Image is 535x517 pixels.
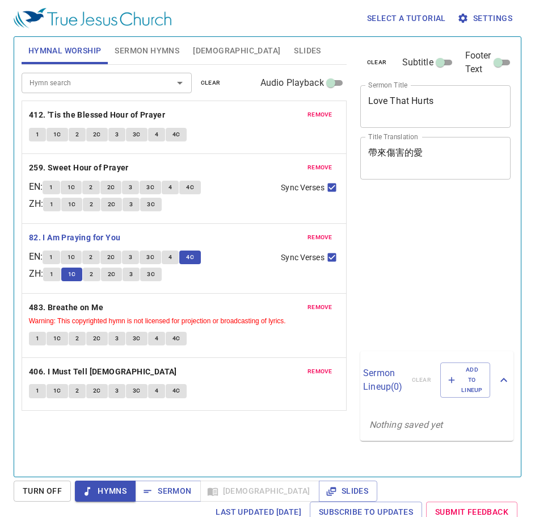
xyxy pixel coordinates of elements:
b: 406. I Must Tell [DEMOGRAPHIC_DATA] [29,365,177,379]
button: 3C [126,128,148,141]
button: remove [301,365,339,378]
textarea: 帶來傷害的愛 [368,147,503,169]
span: 1C [68,199,76,210]
button: 2C [100,251,122,264]
span: [DEMOGRAPHIC_DATA] [193,44,280,58]
button: 259. Sweet Hour of Prayer [29,161,130,175]
span: 1C [53,333,61,344]
span: 4 [168,252,172,262]
span: Sync Verses [281,182,324,194]
button: Open [172,75,188,91]
span: 3C [147,269,155,280]
span: Subtitle [402,56,433,69]
button: 1C [61,268,83,281]
button: 4 [148,384,165,398]
span: Footer Text [465,49,491,76]
span: 2C [93,333,101,344]
button: 2 [82,181,99,194]
span: Sermon Hymns [115,44,179,58]
span: 1C [53,386,61,396]
span: 2 [90,199,93,210]
span: 2C [93,130,101,140]
button: 3 [123,198,140,211]
span: 3 [115,333,119,344]
b: 483. Breathe on Me [29,301,103,315]
button: 4C [179,251,201,264]
button: 2C [101,268,123,281]
button: 1C [61,251,82,264]
button: 2 [83,198,100,211]
span: clear [201,78,221,88]
button: remove [301,161,339,174]
button: 1 [29,384,46,398]
span: 4C [172,130,180,140]
b: 412. 'Tis the Blessed Hour of Prayer [29,108,165,122]
button: 4C [166,384,187,398]
button: Hymns [75,481,136,502]
button: 2C [86,384,108,398]
button: Sermon [135,481,200,502]
span: 1 [50,269,53,280]
p: EN : [29,250,43,264]
button: clear [194,76,228,90]
span: 1 [36,333,39,344]
span: 1C [68,182,75,193]
button: remove [301,301,339,314]
span: 3C [133,333,141,344]
p: ZH : [29,197,43,211]
button: 1C [61,198,83,211]
span: Slides [328,484,368,498]
div: Sermon Lineup(0)clearAdd to Lineup [360,351,513,410]
button: 2 [82,251,99,264]
span: Add to Lineup [448,365,483,396]
p: EN : [29,180,43,194]
span: 1 [49,252,53,262]
span: 4C [186,182,194,193]
button: 3 [108,332,125,345]
span: 2 [75,333,79,344]
span: 3 [115,130,119,140]
button: Add to Lineup [440,362,490,398]
span: 1 [36,386,39,396]
button: 483. Breathe on Me [29,301,106,315]
button: 4C [166,128,187,141]
button: remove [301,108,339,122]
span: 3C [147,199,155,210]
button: 2C [86,128,108,141]
button: 3C [126,332,148,345]
span: 1C [68,252,75,262]
span: 2 [89,182,92,193]
button: 3 [123,268,140,281]
img: True Jesus Church [14,8,171,28]
button: 3 [122,251,139,264]
button: 2 [69,384,86,398]
button: 4 [162,251,179,264]
span: 2C [93,386,101,396]
button: 406. I Must Tell [DEMOGRAPHIC_DATA] [29,365,179,379]
span: 4 [155,130,158,140]
button: 3 [122,181,139,194]
span: 3 [115,386,119,396]
button: 1C [47,128,68,141]
button: 2C [101,198,123,211]
span: remove [307,302,332,312]
i: Nothing saved yet [369,419,443,430]
span: 1 [49,182,53,193]
button: 4C [166,332,187,345]
b: 259. Sweet Hour of Prayer [29,161,129,175]
span: 2 [75,386,79,396]
span: 2 [89,252,92,262]
button: 1 [29,332,46,345]
button: Slides [319,481,377,502]
span: Select a tutorial [367,11,446,26]
iframe: from-child [356,191,482,347]
span: 4C [186,252,194,262]
span: 2 [75,130,79,140]
button: 2 [83,268,100,281]
span: 1 [50,199,53,210]
span: 3C [133,130,141,140]
span: remove [307,232,332,243]
span: 4C [172,333,180,344]
span: 3C [146,252,154,262]
span: 4 [168,182,172,193]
